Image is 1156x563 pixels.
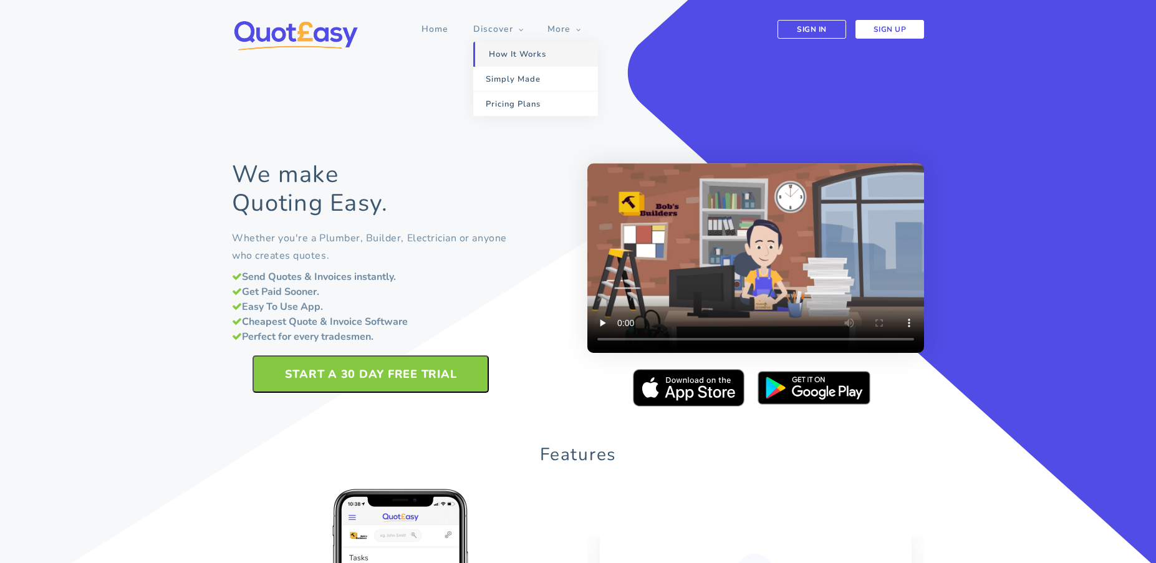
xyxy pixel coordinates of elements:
[473,67,598,92] a: Simply Made
[633,369,744,407] img: QuotEasy
[232,229,509,264] p: Whether you're a Plumber, Builder, Electrician or anyone who creates quotes.
[232,315,408,329] strong: Cheapest Quote & Invoice Software
[232,19,359,52] img: QuotEasy
[547,17,571,42] a: More
[421,17,448,42] a: Home
[232,330,373,344] strong: Perfect for every tradesmen.
[855,20,924,39] a: Sign Up
[473,17,513,42] a: Discover
[778,20,846,39] a: Sign In
[587,163,924,353] video: Sorry, your browser doesn't support embedded videos.
[232,270,396,284] strong: Send Quotes & Invoices instantly.
[473,92,598,117] a: Pricing Plans
[253,355,488,393] button: START A 30 DAY FREE TRIAL
[232,443,924,466] h2: Features
[749,363,879,413] img: QuotEasy
[232,300,323,314] strong: Easy To Use App.
[232,285,319,299] strong: Get Paid Sooner.
[473,42,598,67] a: How It Works
[232,160,509,217] h1: We make Quoting Easy.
